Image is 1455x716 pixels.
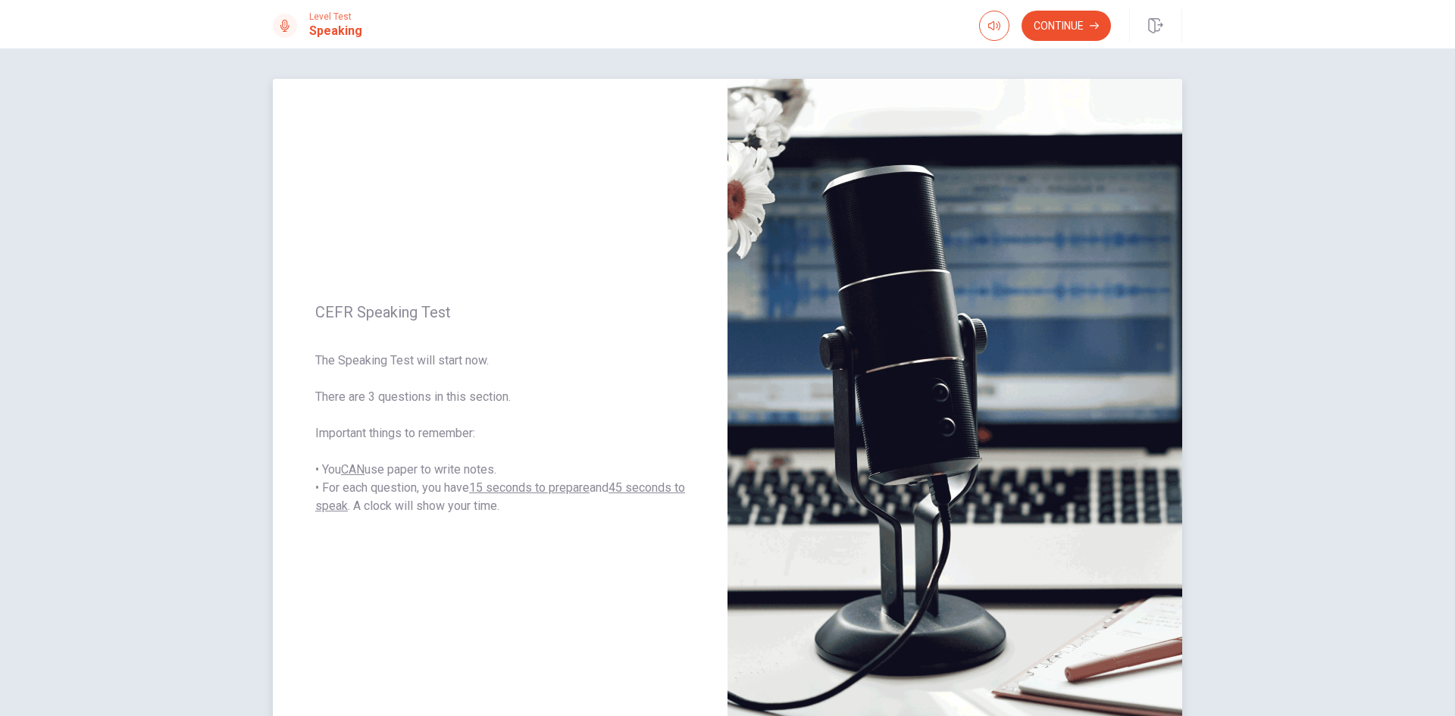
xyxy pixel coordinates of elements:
span: CEFR Speaking Test [315,303,685,321]
u: 15 seconds to prepare [469,480,590,495]
span: The Speaking Test will start now. There are 3 questions in this section. Important things to reme... [315,352,685,515]
u: CAN [341,462,365,477]
span: Level Test [309,11,362,22]
button: Continue [1022,11,1111,41]
h1: Speaking [309,22,362,40]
